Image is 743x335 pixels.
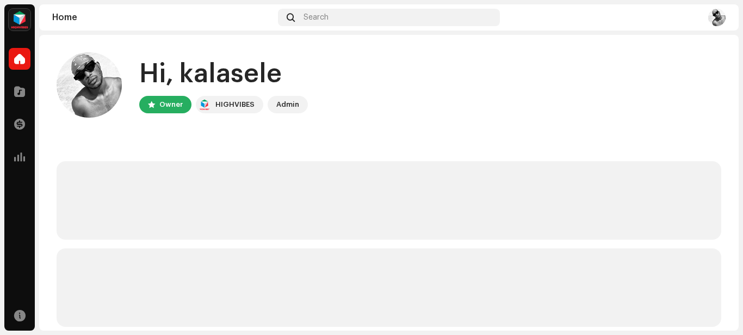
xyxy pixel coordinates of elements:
span: Search [304,13,329,22]
div: Hi, kalasele [139,57,308,92]
img: 88f8067d-b868-4e02-bf75-487067a2c4c4 [708,9,726,26]
div: HIGHVIBES [215,98,255,111]
img: 88f8067d-b868-4e02-bf75-487067a2c4c4 [57,52,122,118]
img: feab3aad-9b62-475c-8caf-26f15a9573ee [9,9,30,31]
div: Admin [276,98,299,111]
div: Owner [159,98,183,111]
img: feab3aad-9b62-475c-8caf-26f15a9573ee [198,98,211,111]
div: Home [52,13,274,22]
